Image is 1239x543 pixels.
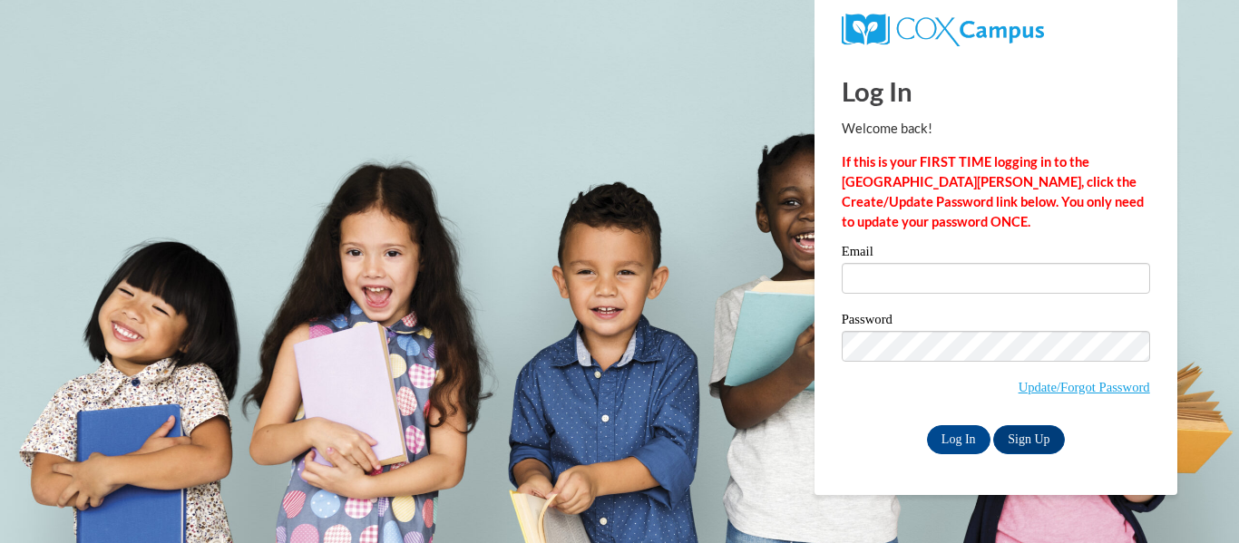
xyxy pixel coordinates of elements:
[842,119,1150,139] p: Welcome back!
[842,245,1150,263] label: Email
[1019,380,1150,394] a: Update/Forgot Password
[842,313,1150,331] label: Password
[842,73,1150,110] h1: Log In
[842,154,1144,229] strong: If this is your FIRST TIME logging in to the [GEOGRAPHIC_DATA][PERSON_NAME], click the Create/Upd...
[993,425,1064,454] a: Sign Up
[842,21,1044,36] a: COX Campus
[927,425,990,454] input: Log In
[842,14,1044,46] img: COX Campus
